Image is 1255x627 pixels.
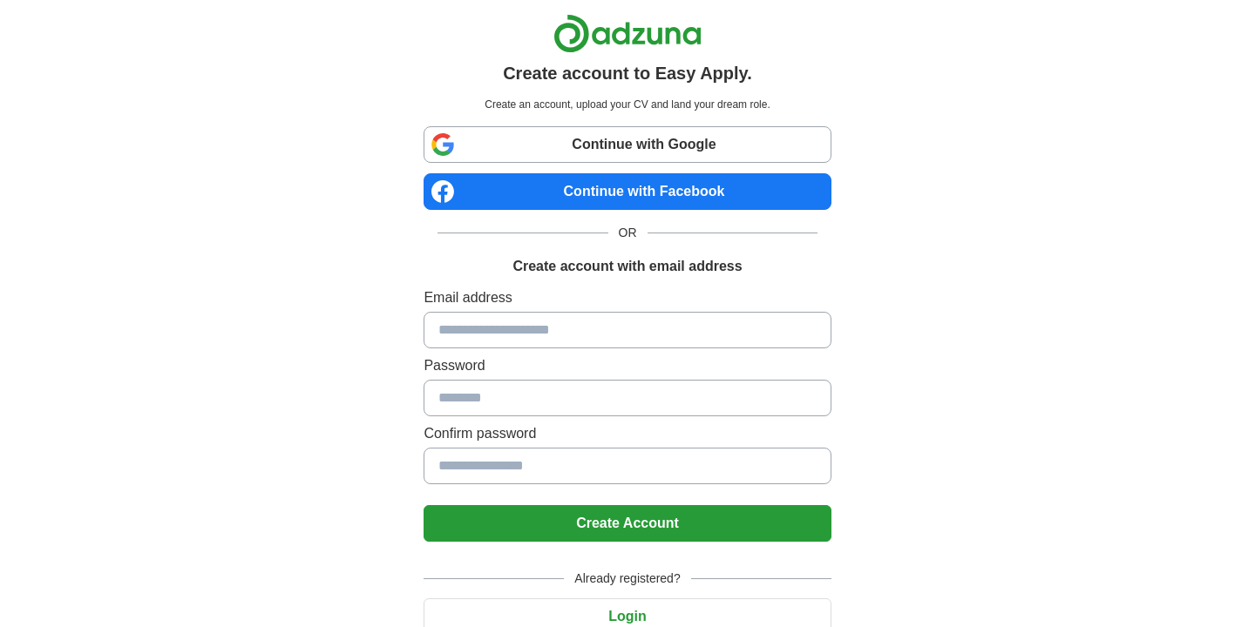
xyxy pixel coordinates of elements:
p: Create an account, upload your CV and land your dream role. [427,97,827,112]
a: Continue with Facebook [424,173,831,210]
span: Already registered? [564,570,690,588]
button: Create Account [424,505,831,542]
label: Confirm password [424,423,831,444]
a: Continue with Google [424,126,831,163]
span: OR [608,224,648,242]
label: Password [424,355,831,376]
img: Adzuna logo [553,14,702,53]
h1: Create account with email address [512,256,742,277]
h1: Create account to Easy Apply. [503,60,752,86]
label: Email address [424,287,831,308]
a: Login [424,609,831,624]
